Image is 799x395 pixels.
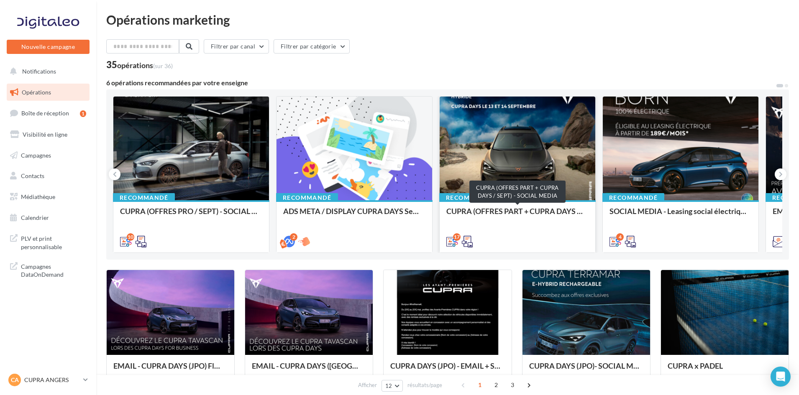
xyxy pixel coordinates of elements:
span: 12 [385,382,392,389]
a: Visibilité en ligne [5,126,91,143]
div: EMAIL - CUPRA DAYS ([GEOGRAPHIC_DATA]) Private Générique [252,362,366,378]
span: Afficher [358,381,377,389]
div: SOCIAL MEDIA - Leasing social électrique - CUPRA Born [609,207,752,224]
div: 1 [80,110,86,117]
a: Contacts [5,167,91,185]
div: Recommandé [113,193,175,202]
div: 2 [290,233,297,241]
button: 12 [382,380,403,392]
div: CUPRA x PADEL [668,362,782,378]
span: Contacts [21,172,44,179]
div: CUPRA DAYS (JPO) - EMAIL + SMS [390,362,504,378]
span: PLV et print personnalisable [21,233,86,251]
span: 3 [506,378,519,392]
div: Recommandé [602,193,664,202]
div: EMAIL - CUPRA DAYS (JPO) Fleet Générique [113,362,228,378]
span: CA [11,376,19,384]
span: Boîte de réception [21,110,69,117]
div: Recommandé [439,193,501,202]
a: Médiathèque [5,188,91,206]
span: Visibilité en ligne [23,131,67,138]
span: Opérations [22,89,51,96]
div: Open Intercom Messenger [771,367,791,387]
div: 4 [616,233,624,241]
span: 1 [473,378,487,392]
a: Calendrier [5,209,91,227]
div: opérations [117,61,173,69]
button: Filtrer par catégorie [274,39,350,54]
span: (sur 36) [153,62,173,69]
a: Opérations [5,84,91,101]
span: Campagnes [21,151,51,158]
button: Filtrer par canal [204,39,269,54]
button: Nouvelle campagne [7,40,90,54]
button: Notifications [5,63,88,80]
div: 6 opérations recommandées par votre enseigne [106,79,776,86]
a: CA CUPRA ANGERS [7,372,90,388]
div: Opérations marketing [106,13,789,26]
span: 2 [489,378,503,392]
span: Notifications [22,68,56,75]
a: Campagnes [5,147,91,164]
div: ADS META / DISPLAY CUPRA DAYS Septembre 2025 [283,207,425,224]
span: Calendrier [21,214,49,221]
div: CUPRA DAYS (JPO)- SOCIAL MEDIA [529,362,643,378]
div: 35 [106,60,173,69]
span: Campagnes DataOnDemand [21,261,86,279]
a: PLV et print personnalisable [5,229,91,254]
div: 17 [453,233,461,241]
div: CUPRA (OFFRES PART + CUPRA DAYS / SEPT) - SOCIAL MEDIA [469,181,566,203]
div: Recommandé [276,193,338,202]
a: Boîte de réception1 [5,104,91,122]
div: CUPRA (OFFRES PART + CUPRA DAYS / SEPT) - SOCIAL MEDIA [446,207,589,224]
a: Campagnes DataOnDemand [5,257,91,282]
div: 10 [127,233,134,241]
span: Médiathèque [21,193,55,200]
span: résultats/page [407,381,442,389]
p: CUPRA ANGERS [24,376,80,384]
div: CUPRA (OFFRES PRO / SEPT) - SOCIAL MEDIA [120,207,262,224]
